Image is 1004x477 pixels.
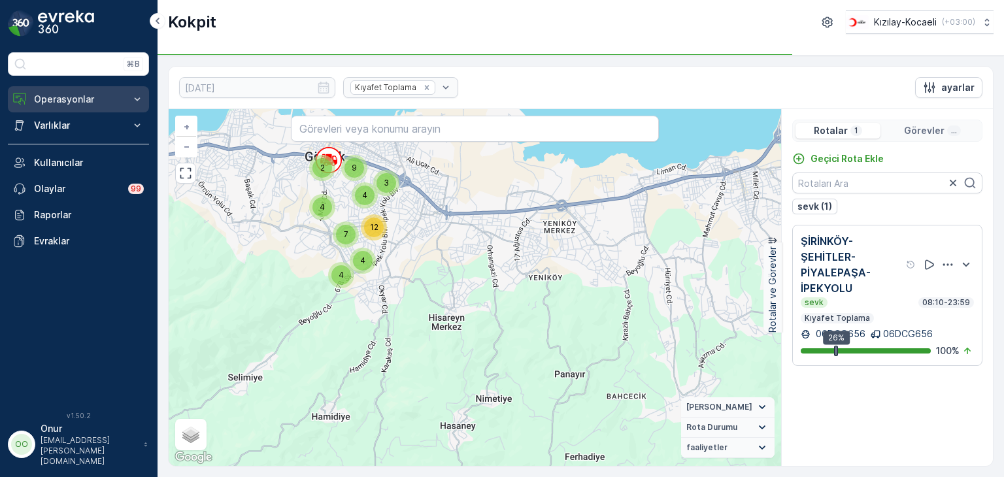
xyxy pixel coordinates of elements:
div: 12 [361,214,387,240]
summary: faaliyetler [681,438,775,458]
p: [EMAIL_ADDRESS][PERSON_NAME][DOMAIN_NAME] [41,435,137,467]
p: ... [950,125,958,136]
span: 4 [362,190,367,200]
img: logo_dark-DEwI_e13.png [38,10,94,37]
p: ayarlar [941,81,975,94]
summary: Rota Durumu [681,418,775,438]
p: ( +03:00 ) [942,17,975,27]
a: Raporlar [8,202,149,228]
p: 99 [131,184,141,194]
span: v 1.50.2 [8,412,149,419]
span: Rota Durumu [686,422,737,433]
a: Layers [176,420,205,449]
input: Rotaları Ara [792,173,982,193]
img: logo [8,10,34,37]
span: 4 [360,255,365,265]
div: 7 [333,222,359,248]
span: 4 [320,202,325,212]
p: Kıyafet Toplama [803,313,871,323]
p: Kızılay-Kocaeli [874,16,937,29]
button: Operasyonlar [8,86,149,112]
img: Google [172,449,215,466]
div: 9 [341,155,367,181]
p: Olaylar [34,182,120,195]
p: sevk [803,297,825,308]
p: Rotalar ve Görevler [766,246,779,333]
div: 4 [309,194,335,220]
img: k%C4%B1z%C4%B1lay_0jL9uU1.png [846,15,869,29]
p: ŞİRİNKÖY-ŞEHİTLER-PİYALEPAŞA-İPEKYOLU [801,233,903,296]
p: Kullanıcılar [34,156,144,169]
p: Evraklar [34,235,144,248]
div: 2 [309,155,335,181]
p: Rotalar [814,124,848,137]
p: Onur [41,422,137,435]
span: 9 [352,163,357,173]
p: 06DCG656 [883,327,933,340]
button: Kızılay-Kocaeli(+03:00) [846,10,994,34]
span: 3 [384,178,389,188]
p: Operasyonlar [34,93,123,106]
div: 4 [350,248,376,274]
span: 12 [370,222,378,232]
input: dd/mm/yyyy [179,77,335,98]
div: OO [11,434,32,455]
p: 06DCG656 [813,327,865,340]
span: + [184,121,190,132]
div: 26% [823,331,850,345]
div: 4 [328,262,354,288]
p: Raporlar [34,208,144,222]
a: Geçici Rota Ekle [792,152,884,165]
span: 4 [339,270,344,280]
p: 08:10-23:59 [921,297,971,308]
a: Evraklar [8,228,149,254]
p: Görevler [904,124,945,137]
p: ⌘B [127,59,140,69]
a: Yakınlaştır [176,117,196,137]
a: Uzaklaştır [176,137,196,156]
span: faaliyetler [686,442,728,453]
button: sevk (1) [792,199,837,214]
button: ayarlar [915,77,982,98]
p: Kokpit [168,12,216,33]
div: 3 [373,170,399,196]
span: 7 [344,229,348,239]
p: sevk (1) [797,200,832,213]
p: Geçici Rota Ekle [811,152,884,165]
input: Görevleri veya konumu arayın [291,116,658,142]
p: 1 [853,125,860,136]
button: Varlıklar [8,112,149,139]
a: Olaylar99 [8,176,149,202]
a: Bu bölgeyi Google Haritalar'da açın (yeni pencerede açılır) [172,449,215,466]
a: Kullanıcılar [8,150,149,176]
button: OOOnur[EMAIL_ADDRESS][PERSON_NAME][DOMAIN_NAME] [8,422,149,467]
p: Varlıklar [34,119,123,132]
summary: [PERSON_NAME] [681,397,775,418]
div: 4 [352,182,378,208]
p: 100 % [936,344,960,357]
span: 2 [320,163,325,173]
span: [PERSON_NAME] [686,402,752,412]
span: − [184,140,190,152]
div: Yardım Araç İkonu [906,259,916,270]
